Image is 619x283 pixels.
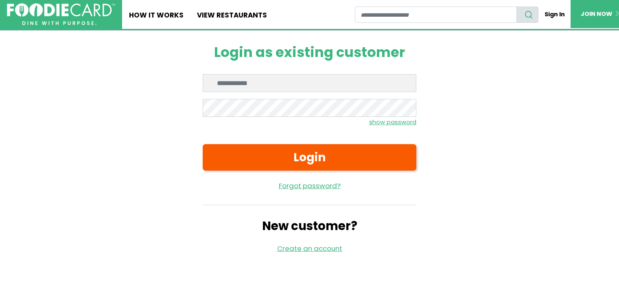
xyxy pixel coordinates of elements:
h2: New customer? [203,219,416,233]
h1: Login as existing customer [203,44,416,61]
a: Sign In [538,7,571,22]
button: Login [203,144,416,170]
a: Forgot password? [203,181,416,191]
button: search [516,7,538,23]
input: restaurant search [355,7,517,23]
a: Create an account [277,244,342,253]
img: FoodieCard; Eat, Drink, Save, Donate [7,3,115,25]
small: show password [369,118,416,126]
